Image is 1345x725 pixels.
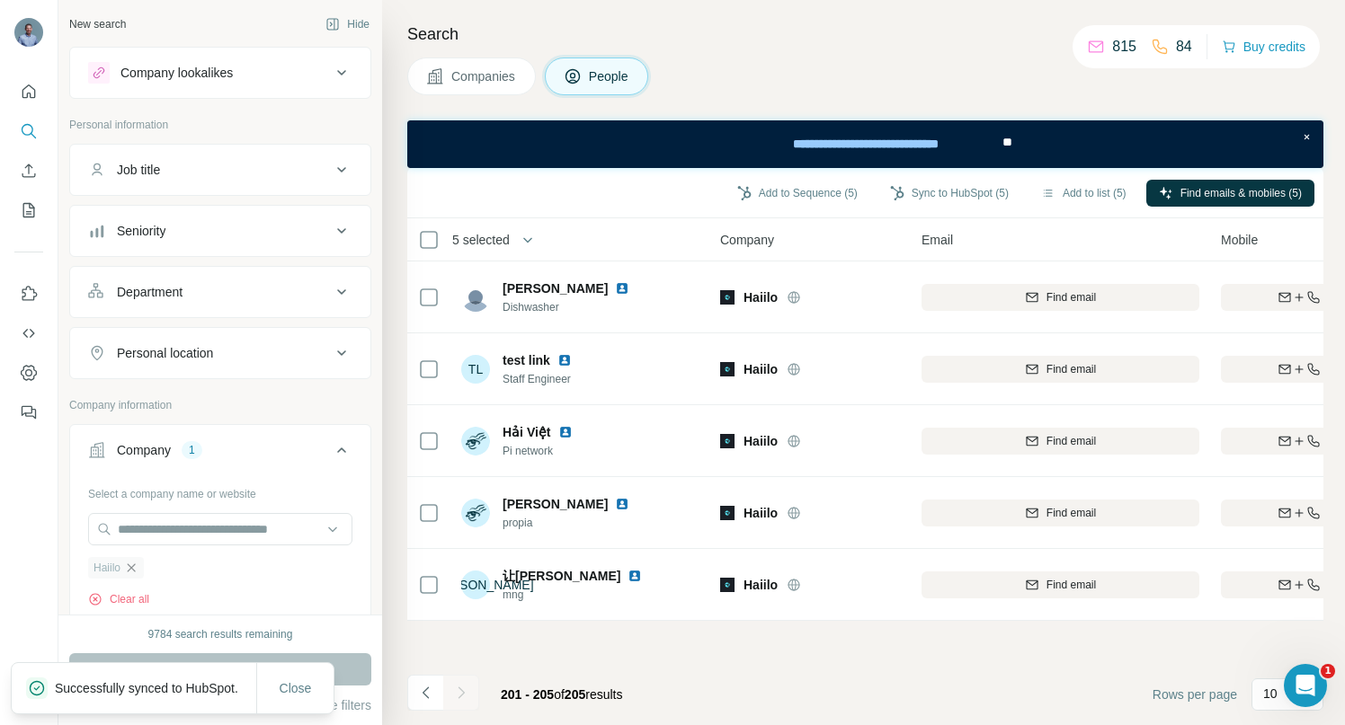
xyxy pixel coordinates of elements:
div: Company lookalikes [120,64,233,82]
div: TL [461,355,490,384]
button: Enrich CSV [14,155,43,187]
button: Company lookalikes [70,51,370,94]
h4: Search [407,22,1323,47]
span: Haiilo [744,360,778,378]
span: Haiilo [94,560,120,576]
img: LinkedIn logo [558,425,573,439]
img: Logo of Haiilo [720,362,735,376]
p: 84 [1176,36,1192,57]
span: propia [503,515,637,531]
span: of [554,687,565,702]
img: Avatar [14,18,43,47]
button: Dashboard [14,357,43,389]
span: Find email [1047,361,1096,377]
button: Close [267,672,325,704]
button: Find email [922,571,1199,598]
button: Company1 [70,429,370,479]
button: Find email [922,284,1199,311]
div: Personal location [117,344,213,362]
button: Buy credits [1222,34,1305,59]
span: Find email [1047,289,1096,305]
div: 让[PERSON_NAME] [461,570,490,599]
button: Find email [922,500,1199,526]
span: [PERSON_NAME] [503,279,608,297]
img: LinkedIn logo [615,281,629,296]
iframe: Banner [407,120,1323,168]
button: Hide [313,11,382,38]
span: 1 [1321,664,1335,678]
button: Use Surfe API [14,317,43,349]
span: [PERSON_NAME] [503,495,608,513]
span: Dishwasher [503,299,637,315]
span: Hải Việt [503,423,551,441]
span: Close [280,679,312,697]
span: Find email [1047,577,1096,593]
button: Seniority [70,209,370,252]
button: Personal location [70,332,370,375]
div: 1 [182,442,202,458]
span: results [501,687,622,702]
div: Department [117,283,183,301]
button: Find email [922,428,1199,455]
img: Logo of Haiilo [720,434,735,448]
span: Email [922,231,953,249]
iframe: Intercom live chat [1284,664,1327,707]
img: Avatar [461,427,490,455]
div: New search [69,16,126,32]
button: Sync to HubSpot (5) [877,180,1021,207]
p: 815 [1112,36,1136,57]
span: Haiilo [744,288,778,306]
button: Department [70,270,370,314]
img: LinkedIn logo [557,353,572,367]
span: Find email [1047,505,1096,521]
span: 5 selected [452,231,510,249]
span: Find email [1047,433,1096,449]
span: Haiilo [744,432,778,450]
img: Logo of Haiilo [720,506,735,520]
span: Haiilo [744,504,778,522]
span: 205 [565,687,585,702]
p: Successfully synced to HubSpot. [55,679,253,697]
button: Use Surfe on LinkedIn [14,278,43,310]
button: My lists [14,194,43,226]
button: Find email [922,356,1199,383]
span: Companies [451,67,517,85]
img: LinkedIn logo [628,569,642,583]
span: Company [720,231,774,249]
button: Add to Sequence (5) [725,180,870,207]
button: Find emails & mobiles (5) [1146,180,1314,207]
img: Logo of Haiilo [720,578,735,592]
img: LinkedIn logo [615,497,629,511]
div: Job title [117,161,160,179]
span: mng [503,587,649,603]
button: Feedback [14,396,43,429]
img: Avatar [461,499,490,527]
button: Navigate to previous page [407,675,443,711]
p: 10 [1263,685,1278,703]
span: 让[PERSON_NAME] [503,567,620,585]
div: Seniority [117,222,165,240]
button: Search [14,115,43,147]
span: Mobile [1221,231,1258,249]
span: Pi network [503,443,580,459]
img: Avatar [461,283,490,312]
p: Company information [69,397,371,413]
span: Staff Engineer [503,371,579,387]
button: Add to list (5) [1029,180,1139,207]
button: Clear all [88,591,149,607]
button: Job title [70,148,370,191]
span: 201 - 205 [501,687,554,702]
div: 9784 search results remaining [148,626,293,642]
p: Personal information [69,117,371,133]
div: Select a company name or website [88,479,352,502]
span: People [589,67,630,85]
span: Find emails & mobiles (5) [1180,185,1302,201]
button: Quick start [14,75,43,108]
img: Logo of Haiilo [720,290,735,305]
span: Haiilo [744,576,778,594]
span: Rows per page [1153,685,1237,703]
div: Company [117,441,171,459]
span: test link [503,351,550,369]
